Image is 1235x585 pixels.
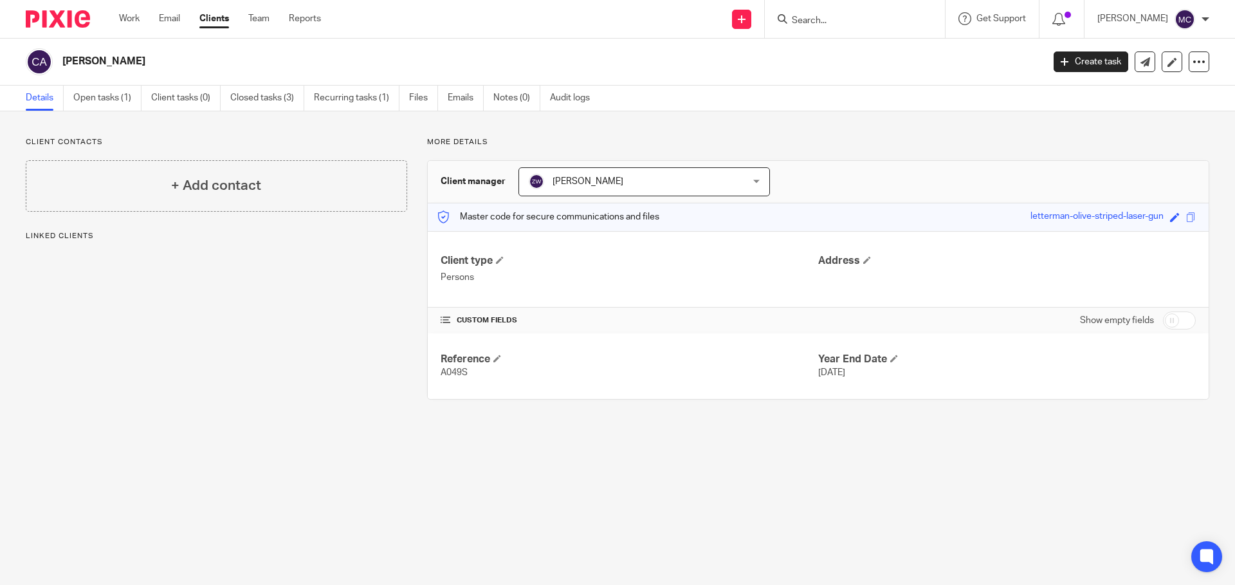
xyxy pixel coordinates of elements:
a: Email [159,12,180,25]
p: Linked clients [26,231,407,241]
span: [PERSON_NAME] [553,177,623,186]
p: Master code for secure communications and files [437,210,659,223]
img: svg%3E [529,174,544,189]
a: Audit logs [550,86,599,111]
h4: Address [818,254,1196,268]
input: Search [791,15,906,27]
p: Client contacts [26,137,407,147]
p: [PERSON_NAME] [1097,12,1168,25]
a: Recurring tasks (1) [314,86,399,111]
a: Files [409,86,438,111]
img: svg%3E [26,48,53,75]
a: Clients [199,12,229,25]
a: Work [119,12,140,25]
span: [DATE] [818,368,845,377]
a: Create task [1054,51,1128,72]
a: Open tasks (1) [73,86,142,111]
div: letterman-olive-striped-laser-gun [1030,210,1164,225]
h4: CUSTOM FIELDS [441,315,818,326]
label: Show empty fields [1080,314,1154,327]
span: Get Support [976,14,1026,23]
h2: [PERSON_NAME] [62,55,840,68]
h4: Client type [441,254,818,268]
img: svg%3E [1175,9,1195,30]
p: More details [427,137,1209,147]
img: Pixie [26,10,90,28]
a: Client tasks (0) [151,86,221,111]
a: Notes (0) [493,86,540,111]
h4: Year End Date [818,353,1196,366]
a: Details [26,86,64,111]
p: Persons [441,271,818,284]
h3: Client manager [441,175,506,188]
a: Reports [289,12,321,25]
h4: Reference [441,353,818,366]
span: A049S [441,368,468,377]
a: Closed tasks (3) [230,86,304,111]
h4: + Add contact [171,176,261,196]
a: Team [248,12,270,25]
a: Emails [448,86,484,111]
